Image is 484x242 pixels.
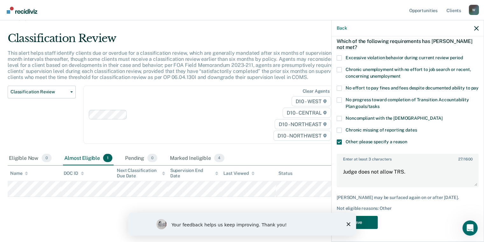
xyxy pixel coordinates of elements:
[337,25,347,31] button: Back
[117,168,165,179] div: Next Classification Due Date
[346,139,407,144] span: Other: please specify a reason
[346,116,442,121] span: Noncompliant with the [DEMOGRAPHIC_DATA]
[8,50,369,81] p: This alert helps staff identify clients due or overdue for a classification review, which are gen...
[346,97,469,109] span: No progress toward completion of Transition Accountability Plan goals/tasks
[337,154,478,161] label: Enter at least 3 characters
[302,89,329,94] div: Clear agents
[337,216,378,229] button: Save
[337,33,479,55] div: Which of the following requirements has [PERSON_NAME] not met?
[337,206,479,211] div: Not eligible reasons: Other
[64,171,84,176] div: DOC ID
[63,151,114,165] div: Almost Eligible
[458,157,463,161] span: 27
[223,171,254,176] div: Last Viewed
[346,55,463,60] span: Excessive violation behavior during current review period
[278,171,292,176] div: Status
[273,131,331,141] span: D10 - NORTHWEST
[147,154,157,162] span: 0
[469,5,479,15] div: W
[7,7,37,14] img: Recidiviz
[283,108,331,118] span: D10 - CENTRAL
[214,154,224,162] span: 4
[346,85,479,90] span: No effort to pay fines and fees despite documented ability to pay
[8,151,53,165] div: Eligible Now
[337,163,478,187] textarea: Judge does not allow TRS.
[170,168,219,179] div: Supervision End Date
[169,151,226,165] div: Marked Ineligible
[103,154,112,162] span: 1
[469,5,479,15] button: Profile dropdown button
[10,171,28,176] div: Name
[337,195,479,200] div: [PERSON_NAME] may be surfaced again on or after [DATE].
[462,220,478,236] iframe: Intercom live chat
[8,32,371,50] div: Classification Review
[275,119,331,129] span: D10 - NORTHEAST
[11,89,68,95] span: Classification Review
[291,96,331,106] span: D10 - WEST
[42,154,52,162] span: 0
[124,151,158,165] div: Pending
[346,127,417,132] span: Chronic missing of reporting dates
[458,157,472,161] span: / 1600
[346,67,471,79] span: Chronic unemployment with no effort to job search or recent, concerning unemployment
[128,213,356,236] iframe: Survey by Kim from Recidiviz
